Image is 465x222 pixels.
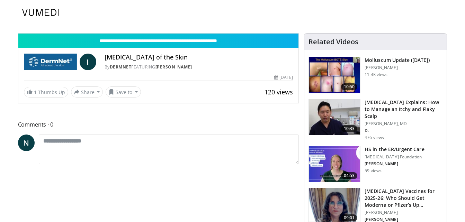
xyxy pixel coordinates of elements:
a: 1 Thumbs Up [24,87,68,98]
h4: Related Videos [308,38,358,46]
img: f51b4d6d-4f3a-4ff8-aca7-3ff3d12b1e6d.150x105_q85_crop-smart_upscale.jpg [309,57,360,93]
span: 120 views [265,88,293,96]
p: Gretchen Roth [365,161,424,167]
a: 10:50 Molluscum Update ([DATE]) [PERSON_NAME] 11.4K views [308,57,442,93]
p: 476 views [365,135,384,140]
span: 04:53 [341,172,358,179]
div: [DATE] [274,74,293,81]
span: 10:50 [341,83,358,90]
img: VuMedi Logo [22,9,59,16]
a: DermNet [110,64,132,70]
p: [PERSON_NAME] [365,65,430,71]
h3: Molluscum Update ([DATE]) [365,57,430,64]
p: Daniel Sugai MD [365,128,442,133]
button: Share [71,86,103,98]
span: Comments 0 [18,120,299,129]
a: 04:53 HS in the ER/Urgent Care [MEDICAL_DATA] Foundation [PERSON_NAME] 59 views [308,146,442,183]
a: [PERSON_NAME] [155,64,192,70]
span: 10:33 [341,125,358,132]
span: 09:01 [341,214,358,221]
img: be4bcf48-3664-4af8-9f94-dd57e2e39cb6.150x105_q85_crop-smart_upscale.jpg [309,99,360,135]
h3: [MEDICAL_DATA] Explains: How to Manage an Itchy and Flaky Scalp [365,99,442,120]
div: By FEATURING [105,64,293,70]
a: 10:33 [MEDICAL_DATA] Explains: How to Manage an Itchy and Flaky Scalp [PERSON_NAME], MD D. 476 views [308,99,442,140]
h3: COVID-19 Vaccines for 2025-26: Who Should Get Moderna or Pfizer’s Updated Shots and Why? [365,188,442,209]
a: I [80,54,96,70]
button: Save to [106,86,141,98]
p: 11.4K views [365,72,387,77]
p: [MEDICAL_DATA] Foundation [365,154,424,160]
h4: [MEDICAL_DATA] of the Skin [105,54,293,61]
img: DermNet [24,54,77,70]
p: 59 views [365,168,382,174]
a: N [18,135,35,151]
img: 0a0b59f9-8b88-4635-b6d0-3655c2695d13.150x105_q85_crop-smart_upscale.jpg [309,146,360,182]
p: [PERSON_NAME], MD [365,121,442,127]
p: [PERSON_NAME] [365,210,442,215]
span: 1 [34,89,37,95]
h3: HS in the ER/Urgent Care [365,146,424,153]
